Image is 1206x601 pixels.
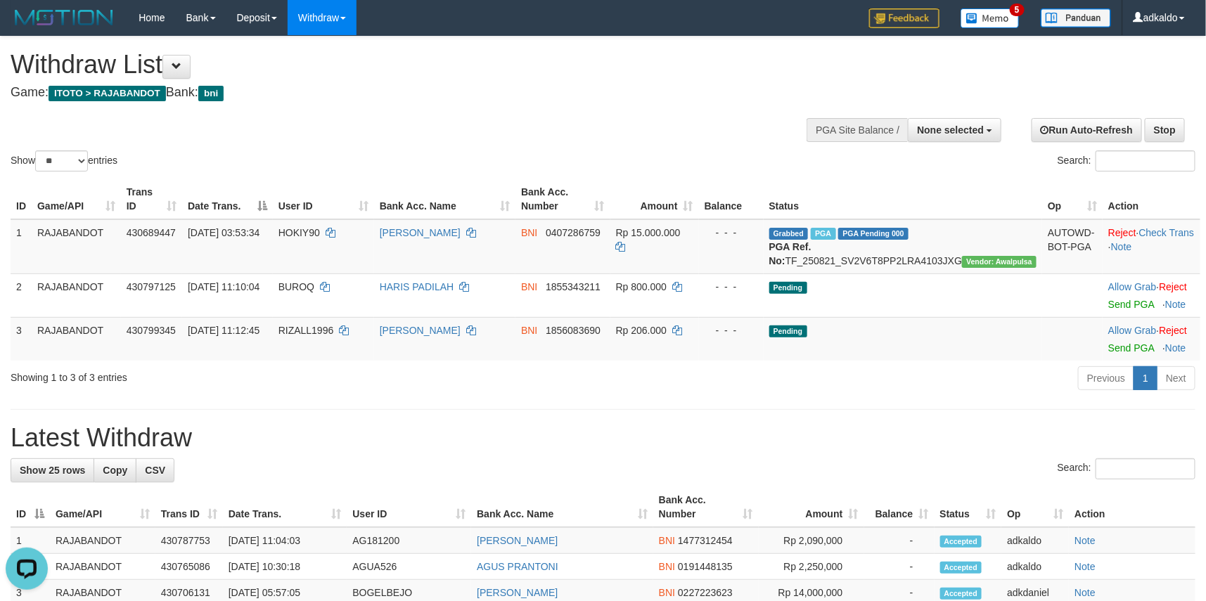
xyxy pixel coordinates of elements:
th: Balance [699,179,764,219]
img: Feedback.jpg [869,8,939,28]
td: RAJABANDOT [50,527,155,554]
th: Date Trans.: activate to sort column ascending [223,487,347,527]
th: ID [11,179,32,219]
td: 430787753 [155,527,223,554]
td: 1 [11,527,50,554]
a: AGUS PRANTONI [477,561,558,572]
a: Note [1075,535,1096,546]
span: Copy [103,465,127,476]
span: BNI [521,325,537,336]
span: Show 25 rows [20,465,85,476]
a: Run Auto-Refresh [1032,118,1142,142]
td: 430765086 [155,554,223,580]
span: Copy 1477312454 to clipboard [678,535,733,546]
input: Search: [1096,458,1195,479]
img: MOTION_logo.png [11,7,117,28]
th: Amount: activate to sort column ascending [610,179,699,219]
span: [DATE] 11:12:45 [188,325,259,336]
span: Accepted [940,588,982,600]
a: Note [1165,299,1186,310]
th: Amount: activate to sort column ascending [759,487,864,527]
span: BNI [659,587,675,598]
td: - [864,554,935,580]
span: BNI [659,561,675,572]
a: Allow Grab [1108,325,1156,336]
span: Rp 800.000 [616,281,667,292]
a: Reject [1159,281,1187,292]
th: Op: activate to sort column ascending [1042,179,1103,219]
span: Accepted [940,536,982,548]
a: [PERSON_NAME] [477,535,558,546]
span: RIZALL1996 [278,325,334,336]
a: [PERSON_NAME] [477,587,558,598]
span: · [1108,281,1159,292]
th: Trans ID: activate to sort column ascending [155,487,223,527]
div: Showing 1 to 3 of 3 entries [11,365,492,384]
a: Note [1075,587,1096,598]
td: - [864,527,935,554]
th: Status: activate to sort column ascending [935,487,1002,527]
td: Rp 2,090,000 [759,527,864,554]
td: TF_250821_SV2V6T8PP2LRA4103JXG [764,219,1043,274]
th: Status [764,179,1043,219]
span: 430689447 [127,227,176,238]
span: BUROQ [278,281,314,292]
span: BNI [659,535,675,546]
span: [DATE] 03:53:34 [188,227,259,238]
td: adkaldo [1001,527,1069,554]
span: Copy 1855343211 to clipboard [546,281,601,292]
a: Reject [1108,227,1136,238]
span: Copy 0227223623 to clipboard [678,587,733,598]
select: Showentries [35,150,88,172]
td: 1 [11,219,32,274]
th: Game/API: activate to sort column ascending [32,179,121,219]
th: Trans ID: activate to sort column ascending [121,179,182,219]
div: PGA Site Balance / [807,118,908,142]
a: CSV [136,458,174,482]
td: · [1103,317,1200,361]
th: Action [1103,179,1200,219]
th: Date Trans.: activate to sort column descending [182,179,273,219]
label: Search: [1058,150,1195,172]
a: [PERSON_NAME] [380,227,461,238]
a: Previous [1078,366,1134,390]
span: BNI [521,281,537,292]
a: Note [1111,241,1132,252]
h1: Latest Withdraw [11,424,1195,452]
th: Op: activate to sort column ascending [1001,487,1069,527]
span: None selected [917,124,984,136]
span: HOKIY90 [278,227,320,238]
span: 430799345 [127,325,176,336]
th: Bank Acc. Number: activate to sort column ascending [515,179,610,219]
h4: Game: Bank: [11,86,790,100]
span: Copy 1856083690 to clipboard [546,325,601,336]
span: Grabbed [769,228,809,240]
span: Rp 206.000 [616,325,667,336]
span: Pending [769,325,807,337]
div: - - - [705,280,758,294]
td: AGUA526 [347,554,471,580]
label: Show entries [11,150,117,172]
td: · · [1103,219,1200,274]
span: ITOTO > RAJABANDOT [49,86,166,101]
div: - - - [705,226,758,240]
a: Copy [94,458,136,482]
b: PGA Ref. No: [769,241,812,266]
th: Bank Acc. Number: activate to sort column ascending [653,487,759,527]
span: Rp 15.000.000 [616,227,681,238]
span: 5 [1010,4,1025,16]
a: 1 [1134,366,1157,390]
a: Show 25 rows [11,458,94,482]
td: AUTOWD-BOT-PGA [1042,219,1103,274]
span: PGA Pending [838,228,909,240]
button: Open LiveChat chat widget [6,6,48,48]
span: Copy 0407286759 to clipboard [546,227,601,238]
span: CSV [145,465,165,476]
a: Note [1165,342,1186,354]
th: Action [1069,487,1195,527]
td: RAJABANDOT [32,273,121,317]
td: [DATE] 11:04:03 [223,527,347,554]
span: Vendor URL: https://service2.1velocity.biz [962,256,1037,268]
td: [DATE] 10:30:18 [223,554,347,580]
th: Bank Acc. Name: activate to sort column ascending [374,179,515,219]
